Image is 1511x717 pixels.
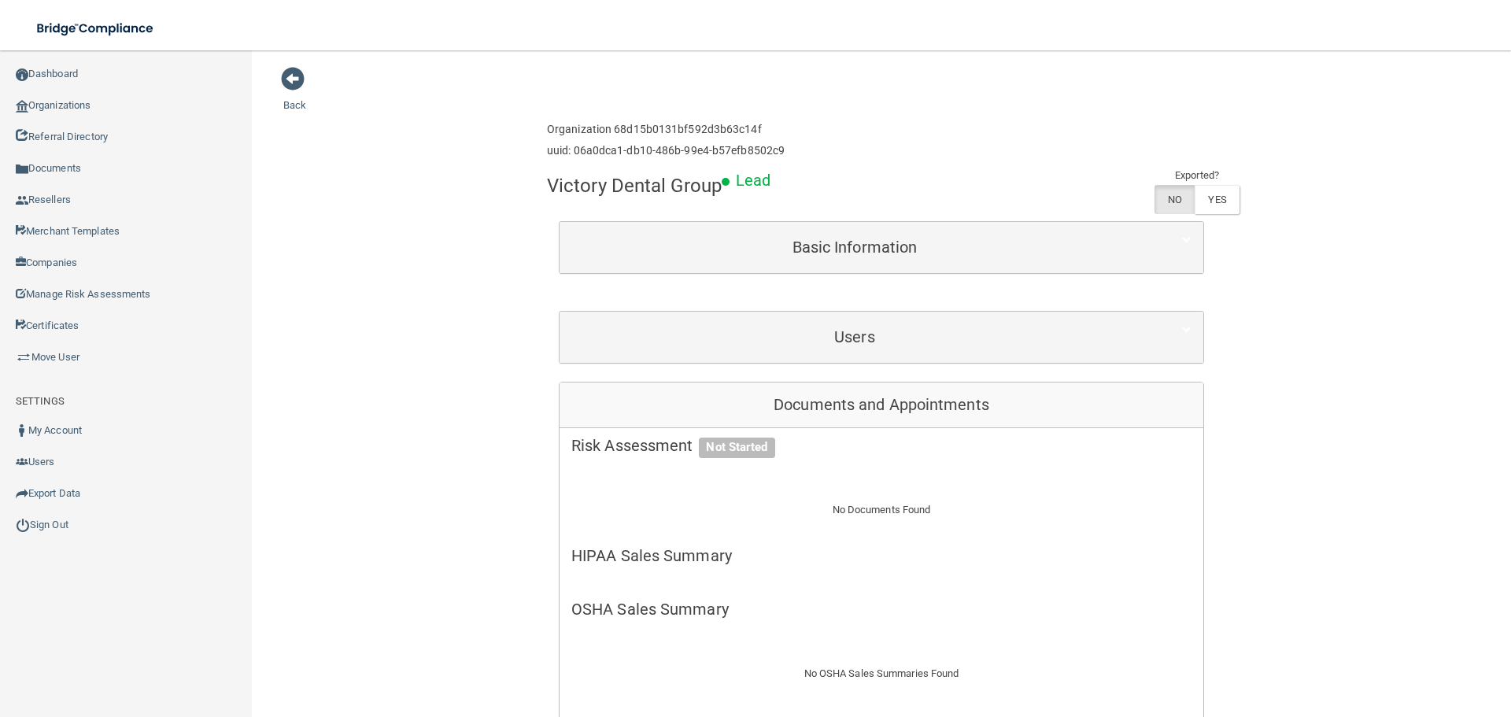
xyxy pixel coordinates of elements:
[1195,185,1239,214] label: YES
[571,320,1191,355] a: Users
[560,383,1203,428] div: Documents and Appointments
[16,100,28,113] img: organization-icon.f8decf85.png
[547,176,722,196] h4: Victory Dental Group
[560,645,1203,702] div: No OSHA Sales Summaries Found
[571,238,1138,256] h5: Basic Information
[16,392,65,411] label: SETTINGS
[571,437,1191,454] h5: Risk Assessment
[736,166,770,195] p: Lead
[547,145,785,157] h6: uuid: 06a0dca1-db10-486b-99e4-b57efb8502c9
[571,328,1138,346] h5: Users
[283,80,306,111] a: Back
[1154,185,1195,214] label: NO
[547,124,785,135] h6: Organization 68d15b0131bf592d3b63c14f
[16,518,30,532] img: ic_power_dark.7ecde6b1.png
[571,230,1191,265] a: Basic Information
[571,547,1191,564] h5: HIPAA Sales Summary
[16,456,28,468] img: icon-users.e205127d.png
[16,487,28,500] img: icon-export.b9366987.png
[16,349,31,365] img: briefcase.64adab9b.png
[560,482,1203,538] div: No Documents Found
[16,68,28,81] img: ic_dashboard_dark.d01f4a41.png
[16,194,28,207] img: ic_reseller.de258add.png
[699,438,774,458] span: Not Started
[1239,605,1492,668] iframe: Drift Widget Chat Controller
[16,424,28,437] img: ic_user_dark.df1a06c3.png
[1154,166,1239,185] td: Exported?
[571,601,1191,618] h5: OSHA Sales Summary
[24,13,168,45] img: bridge_compliance_login_screen.278c3ca4.svg
[16,163,28,176] img: icon-documents.8dae5593.png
